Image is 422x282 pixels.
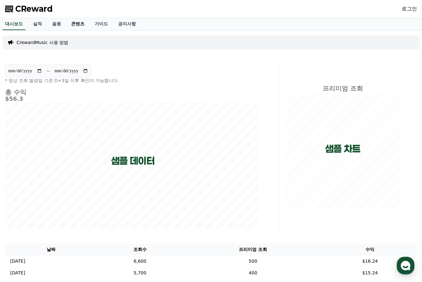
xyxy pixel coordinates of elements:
[47,18,66,30] a: 음원
[113,18,141,30] a: 공지사항
[97,267,183,279] td: 5,700
[97,255,183,267] td: 6,600
[5,96,261,102] h5: $56.3
[5,244,97,255] th: 날짜
[183,267,323,279] td: 400
[20,210,24,215] span: 홈
[97,244,183,255] th: 조회수
[10,258,25,265] p: [DATE]
[2,201,42,217] a: 홈
[10,270,25,276] p: [DATE]
[58,211,66,216] span: 대화
[284,85,402,92] h4: 프리미엄 조회
[98,210,106,215] span: 설정
[5,4,53,14] a: CReward
[15,4,53,14] span: CReward
[323,244,417,255] th: 수익
[183,244,323,255] th: 프리미엄 조회
[323,255,417,267] td: $16.24
[42,201,82,217] a: 대화
[82,201,122,217] a: 설정
[17,39,68,46] a: CrewardMusic 사용 방법
[3,18,25,30] a: 대시보드
[28,18,47,30] a: 실적
[183,255,323,267] td: 500
[66,18,90,30] a: 콘텐츠
[111,155,155,167] p: 샘플 데이터
[90,18,113,30] a: 가이드
[5,77,261,84] p: * 영상 조회 발생일 기준 D+3일 이후 확인이 가능합니다.
[5,89,261,96] h4: 총 수익
[323,267,417,279] td: $15.24
[402,5,417,13] a: 로그인
[325,143,360,155] p: 샘플 차트
[46,67,50,75] p: ~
